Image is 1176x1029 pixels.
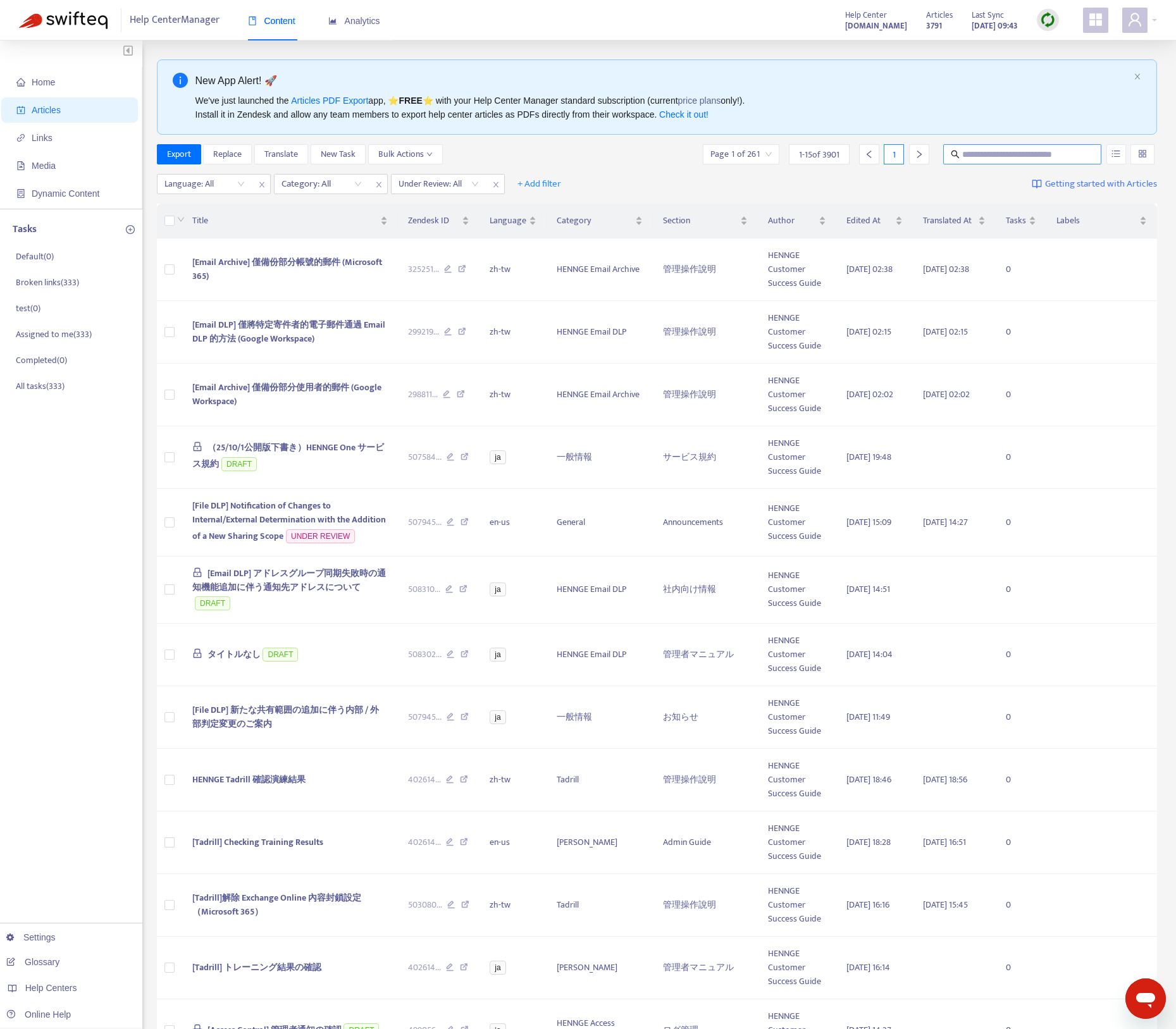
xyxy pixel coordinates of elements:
[192,960,321,975] span: [Tadrill] トレーニング結果の確認
[758,811,836,874] td: HENNGE Customer Success Guide
[1040,12,1056,28] img: sync.dc5367851b00ba804db3.png
[996,624,1046,686] td: 0
[1106,144,1126,164] button: unordered-list
[972,8,1004,22] span: Last Sync
[1127,12,1142,27] span: user
[6,932,56,942] a: Settings
[517,176,561,192] span: + Add filter
[996,686,1046,749] td: 0
[996,811,1046,874] td: 0
[996,238,1046,301] td: 0
[490,214,526,228] span: Language
[547,686,652,749] td: 一般情報
[1088,12,1103,27] span: appstore
[846,647,893,662] span: [DATE] 14:04
[846,960,890,975] span: [DATE] 16:14
[490,450,505,464] span: ja
[653,937,758,999] td: 管理者マニュアル
[663,214,738,228] span: Section
[547,238,652,301] td: HENNGE Email Archive
[836,204,913,238] th: Edited At
[926,8,953,22] span: Articles
[192,890,361,919] span: [Tadrill]解除 Exchange Online 內容封鎖設定（Microsoft 365）
[286,529,355,543] span: UNDER REVIEW
[480,749,547,811] td: zh-tw
[996,937,1046,999] td: 0
[547,937,652,999] td: [PERSON_NAME]
[32,133,53,143] span: Links
[371,177,387,192] span: close
[758,874,836,937] td: HENNGE Customer Success Guide
[996,301,1046,364] td: 0
[408,961,441,975] span: 402614 ...
[480,204,547,238] th: Language
[254,177,270,192] span: close
[846,262,893,276] span: [DATE] 02:38
[13,222,37,237] p: Tasks
[328,16,380,26] span: Analytics
[408,388,438,402] span: 298811 ...
[480,489,547,557] td: en-us
[192,648,202,658] span: lock
[408,773,441,787] span: 402614 ...
[846,515,891,529] span: [DATE] 15:09
[16,250,54,263] p: Default ( 0 )
[1032,179,1042,189] img: image-link
[408,648,442,662] span: 508302 ...
[653,204,758,238] th: Section
[508,174,571,194] button: + Add filter
[923,835,966,849] span: [DATE] 16:51
[653,811,758,874] td: Admin Guide
[490,710,505,724] span: ja
[263,648,298,662] span: DRAFT
[408,450,442,464] span: 507584 ...
[167,147,191,161] span: Export
[758,686,836,749] td: HENNGE Customer Success Guide
[192,498,386,543] span: [File DLP] Notification of Changes to Internal/External Determination with the Addition of a New ...
[846,582,890,596] span: [DATE] 14:51
[653,364,758,426] td: 管理操作說明
[653,301,758,364] td: 管理操作說明
[846,835,891,849] span: [DATE] 18:28
[25,983,77,993] span: Help Centers
[195,94,1129,121] div: We've just launched the app, ⭐ ⭐️ with your Help Center Manager standard subscription (current on...
[846,710,890,724] span: [DATE] 11:49
[557,214,632,228] span: Category
[291,96,368,106] a: Articles PDF Export
[678,96,721,106] a: price plans
[547,624,652,686] td: HENNGE Email DLP
[408,325,439,339] span: 299219 ...
[490,582,505,596] span: ja
[951,150,960,159] span: search
[758,301,836,364] td: HENNGE Customer Success Guide
[923,387,970,402] span: [DATE] 02:02
[659,109,709,120] a: Check it out!
[321,147,356,161] span: New Task
[16,106,25,114] span: account-book
[1111,149,1120,158] span: unordered-list
[480,238,547,301] td: zh-tw
[923,897,968,912] span: [DATE] 15:45
[1134,73,1141,81] button: close
[758,489,836,557] td: HENNGE Customer Success Guide
[926,19,942,33] strong: 3791
[378,147,433,161] span: Bulk Actions
[758,557,836,624] td: HENNGE Customer Success Guide
[488,177,504,192] span: close
[480,364,547,426] td: zh-tw
[758,624,836,686] td: HENNGE Customer Success Guide
[1056,214,1137,228] span: Labels
[248,16,295,26] span: Content
[408,898,442,912] span: 503080 ...
[126,225,135,234] span: plus-circle
[221,457,257,471] span: DRAFT
[408,214,460,228] span: Zendesk ID
[408,582,440,596] span: 508310 ...
[996,874,1046,937] td: 0
[653,557,758,624] td: 社内向け情報
[311,144,366,164] button: New Task
[923,214,975,228] span: Translated At
[996,426,1046,489] td: 0
[996,749,1046,811] td: 0
[16,354,67,367] p: Completed ( 0 )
